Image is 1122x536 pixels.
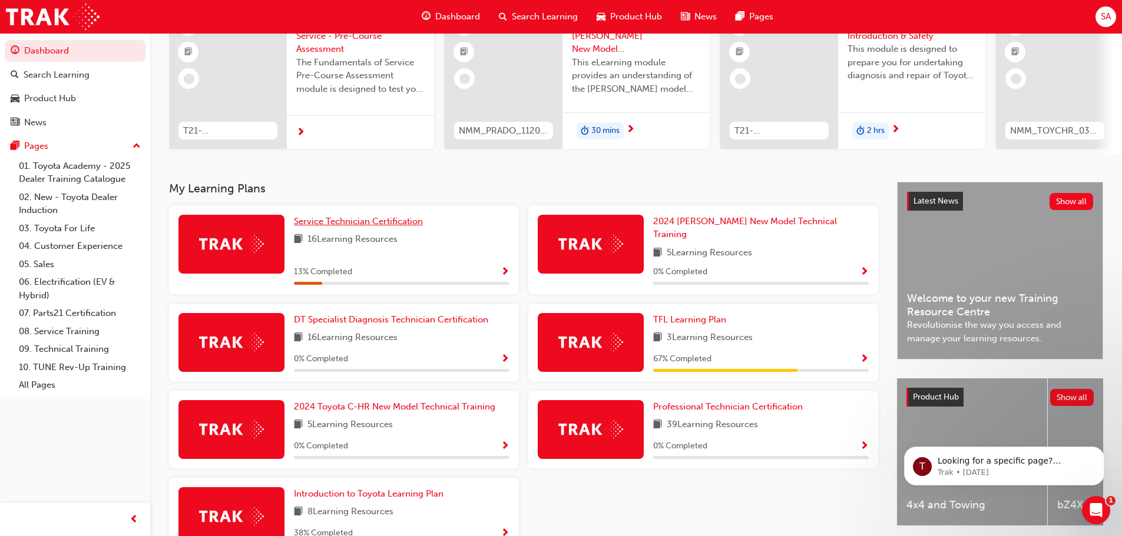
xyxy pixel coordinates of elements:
[591,124,620,138] span: 30 mins
[501,267,509,278] span: Show Progress
[499,9,507,24] span: search-icon
[294,232,303,247] span: book-icon
[184,74,194,84] span: learningRecordVerb_NONE-icon
[133,139,141,154] span: up-icon
[653,215,869,241] a: 2024 [PERSON_NAME] New Model Technical Training
[14,358,145,377] a: 10. TUNE Rev-Up Training
[558,333,623,351] img: Trak
[512,10,578,24] span: Search Learning
[199,507,264,525] img: Trak
[860,352,869,367] button: Show Progress
[734,124,824,138] span: T21-FOD_HVIS_PREREQ
[653,216,837,240] span: 2024 [PERSON_NAME] New Model Technical Training
[667,331,753,345] span: 3 Learning Resources
[435,10,480,24] span: Dashboard
[307,331,398,345] span: 16 Learning Resources
[694,10,717,24] span: News
[307,418,393,432] span: 5 Learning Resources
[572,16,700,56] span: 2024 Landcruiser [PERSON_NAME] New Model Mechanisms - Model Outline 1
[5,135,145,157] button: Pages
[14,255,145,274] a: 05. Sales
[5,38,145,135] button: DashboardSearch LearningProduct HubNews
[671,5,726,29] a: news-iconNews
[906,498,1038,512] span: 4x4 and Towing
[294,418,303,432] span: book-icon
[558,420,623,438] img: Trak
[459,74,470,84] span: learningRecordVerb_NONE-icon
[735,74,746,84] span: learningRecordVerb_NONE-icon
[412,5,489,29] a: guage-iconDashboard
[907,318,1093,345] span: Revolutionise the way you access and manage your learning resources.
[653,401,803,412] span: Professional Technician Certification
[626,125,635,135] span: next-icon
[907,192,1093,211] a: Latest NewsShow all
[14,157,145,188] a: 01. Toyota Academy - 2025 Dealer Training Catalogue
[294,487,448,501] a: Introduction to Toyota Learning Plan
[581,124,589,139] span: duration-icon
[199,333,264,351] img: Trak
[169,6,434,149] a: 0T21-STFOS_PRE_EXAMST Fundamentals of Service - Pre-Course AssessmentThe Fundamentals of Service ...
[14,304,145,322] a: 07. Parts21 Certification
[24,68,90,82] div: Search Learning
[1011,74,1021,84] span: learningRecordVerb_NONE-icon
[5,112,145,134] a: News
[856,124,865,139] span: duration-icon
[459,124,548,138] span: NMM_PRADO_112024_MODULE_1
[24,116,47,129] div: News
[667,246,752,261] span: 5 Learning Resources
[1082,496,1110,524] iframe: Intercom live chat
[11,141,19,152] span: pages-icon
[736,9,744,24] span: pages-icon
[294,488,443,499] span: Introduction to Toyota Learning Plan
[294,265,352,279] span: 13 % Completed
[653,400,807,414] a: Professional Technician Certification
[681,9,690,24] span: news-icon
[24,92,76,105] div: Product Hub
[5,88,145,109] a: Product Hub
[294,313,493,327] a: DT Specialist Diagnosis Technician Certification
[913,392,959,402] span: Product Hub
[501,265,509,279] button: Show Progress
[891,125,900,135] span: next-icon
[860,354,869,365] span: Show Progress
[907,292,1093,318] span: Welcome to your new Training Resource Centre
[501,352,509,367] button: Show Progress
[184,45,193,60] span: booktick-icon
[14,237,145,255] a: 04. Customer Experience
[294,331,303,345] span: book-icon
[199,235,264,253] img: Trak
[296,56,425,96] span: The Fundamentals of Service Pre-Course Assessment module is designed to test your learning and un...
[5,64,145,86] a: Search Learning
[653,352,711,366] span: 67 % Completed
[726,5,783,29] a: pages-iconPages
[860,441,869,452] span: Show Progress
[24,139,48,153] div: Pages
[5,40,145,62] a: Dashboard
[296,16,425,56] span: ST Fundamentals of Service - Pre-Course Assessment
[1010,124,1100,138] span: NMM_TOYCHR_032024_MODULE_1
[294,215,428,228] a: Service Technician Certification
[860,439,869,454] button: Show Progress
[130,512,138,527] span: prev-icon
[1095,6,1116,27] button: SA
[906,388,1094,407] a: Product HubShow all
[294,505,303,520] span: book-icon
[6,4,100,30] a: Trak
[848,42,976,82] span: This module is designed to prepare you for undertaking diagnosis and repair of Toyota & Lexus Ele...
[307,505,393,520] span: 8 Learning Resources
[736,45,744,60] span: booktick-icon
[720,6,985,149] a: 0T21-FOD_HVIS_PREREQElectrification Introduction & SafetyThis module is designed to prepare you f...
[14,340,145,358] a: 09. Technical Training
[11,46,19,56] span: guage-icon
[1106,496,1116,505] span: 1
[867,124,885,138] span: 2 hrs
[183,124,273,138] span: T21-STFOS_PRE_EXAM
[558,235,623,253] img: Trak
[11,70,19,81] span: search-icon
[860,267,869,278] span: Show Progress
[14,273,145,304] a: 06. Electrification (EV & Hybrid)
[572,56,700,96] span: This eLearning module provides an understanding of the [PERSON_NAME] model line-up and its Katash...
